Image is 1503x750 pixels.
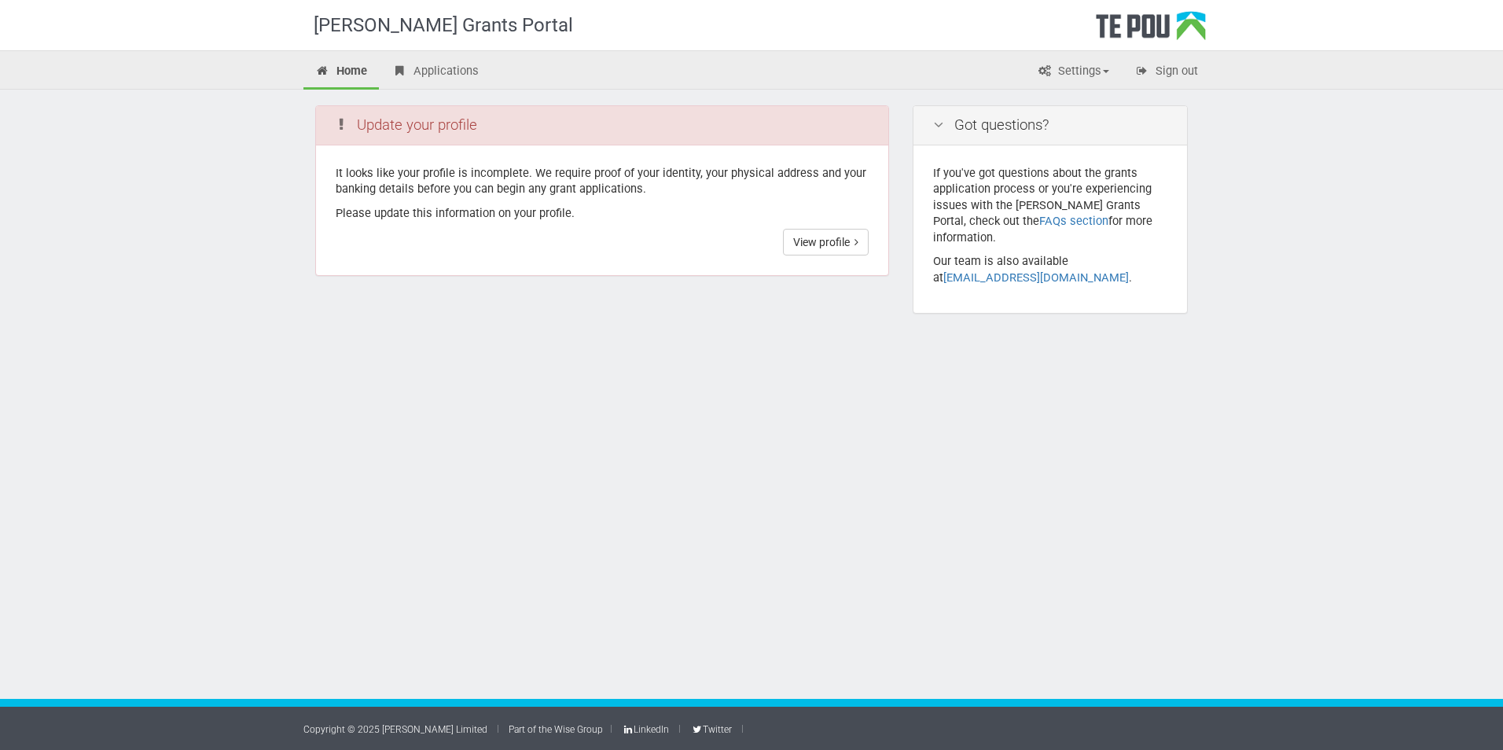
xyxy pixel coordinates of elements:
a: FAQs section [1039,214,1108,228]
p: If you've got questions about the grants application process or you're experiencing issues with t... [933,165,1167,246]
a: [EMAIL_ADDRESS][DOMAIN_NAME] [943,270,1129,285]
a: Copyright © 2025 [PERSON_NAME] Limited [303,724,487,735]
a: View profile [783,229,869,256]
a: Sign out [1123,55,1210,90]
a: Settings [1025,55,1121,90]
a: Applications [380,55,491,90]
a: Twitter [690,724,731,735]
div: Update your profile [316,106,888,145]
p: It looks like your profile is incomplete. We require proof of your identity, your physical addres... [336,165,869,197]
div: Te Pou Logo [1096,11,1206,50]
div: Got questions? [913,106,1187,145]
a: Part of the Wise Group [509,724,603,735]
a: Home [303,55,379,90]
p: Our team is also available at . [933,253,1167,285]
a: LinkedIn [622,724,669,735]
p: Please update this information on your profile. [336,205,869,222]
